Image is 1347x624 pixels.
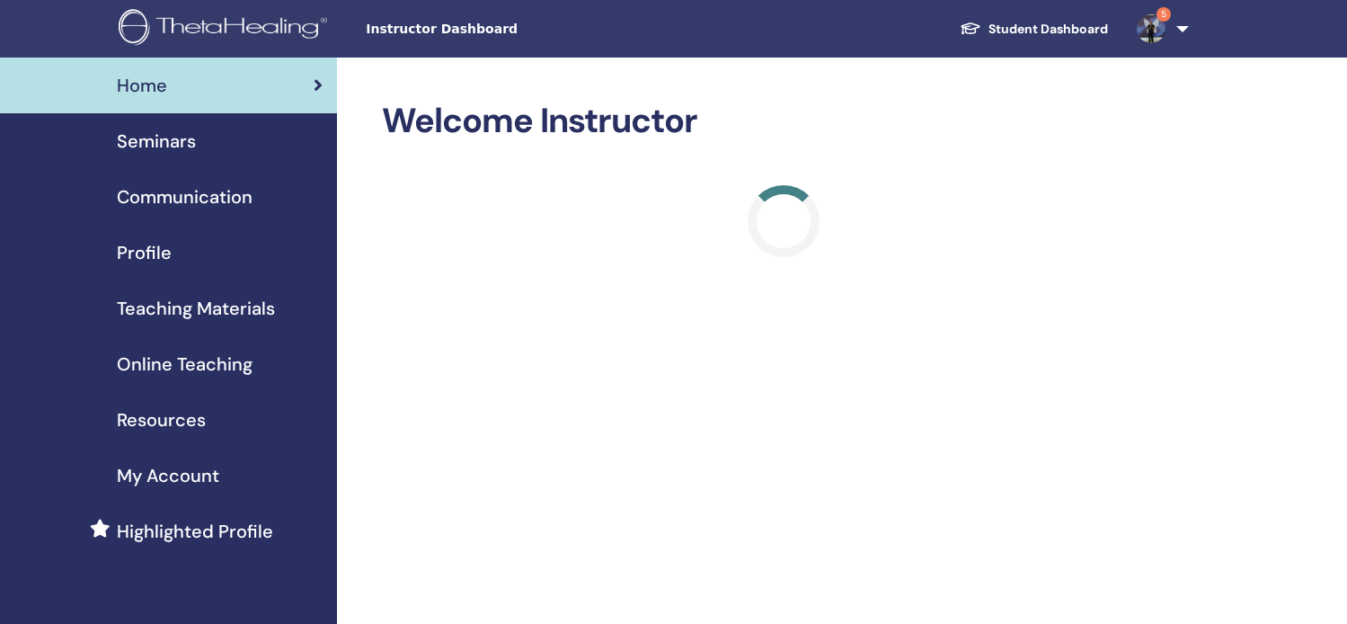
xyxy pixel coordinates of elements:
span: Seminars [117,128,196,155]
span: Communication [117,183,253,210]
span: Teaching Materials [117,295,275,322]
span: 5 [1156,7,1171,22]
a: Student Dashboard [945,13,1122,46]
span: Instructor Dashboard [366,20,635,39]
span: Resources [117,406,206,433]
img: graduation-cap-white.svg [960,21,981,36]
h2: Welcome Instructor [382,101,1185,142]
span: Profile [117,239,172,266]
span: Online Teaching [117,351,253,378]
span: Home [117,72,167,99]
img: default.jpg [1137,14,1165,43]
span: Highlighted Profile [117,518,273,545]
img: logo.png [119,9,333,49]
span: My Account [117,462,219,489]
